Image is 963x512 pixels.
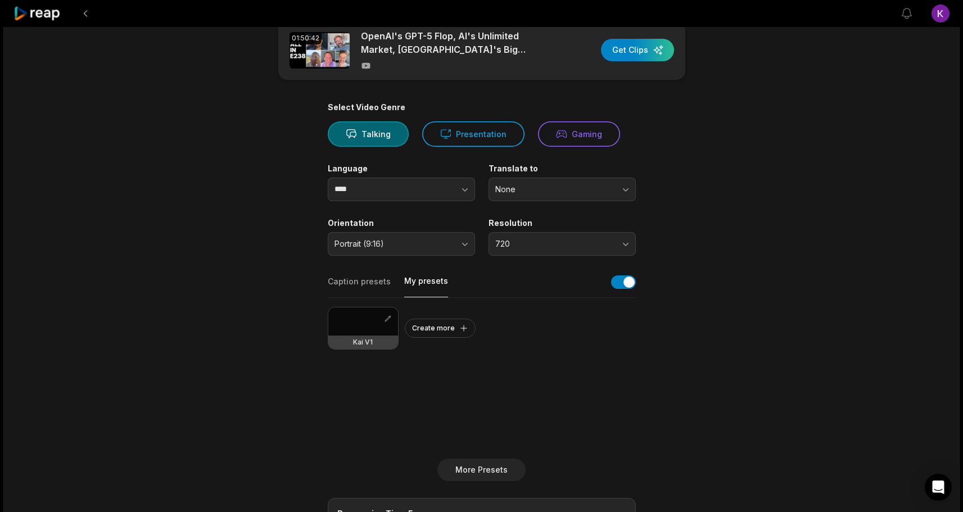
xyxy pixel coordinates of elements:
[328,276,391,297] button: Caption presets
[353,338,373,347] h3: Kai V1
[422,121,525,147] button: Presentation
[404,275,448,297] button: My presets
[361,29,555,56] p: OpenAI's GPT-5 Flop, AI's Unlimited Market, [GEOGRAPHIC_DATA]'s Big Advantage, Rise in Socialism,...
[437,459,526,481] button: More Presets
[328,102,636,112] div: Select Video Genre
[334,239,453,249] span: Portrait (9:16)
[328,232,475,256] button: Portrait (9:16)
[601,39,674,61] button: Get Clips
[489,218,636,228] label: Resolution
[489,178,636,201] button: None
[489,164,636,174] label: Translate to
[538,121,620,147] button: Gaming
[328,164,475,174] label: Language
[328,218,475,228] label: Orientation
[495,184,613,194] span: None
[328,121,409,147] button: Talking
[290,32,322,44] div: 01:50:42
[495,239,613,249] span: 720
[405,319,476,338] button: Create more
[489,232,636,256] button: 720
[925,474,952,501] div: Open Intercom Messenger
